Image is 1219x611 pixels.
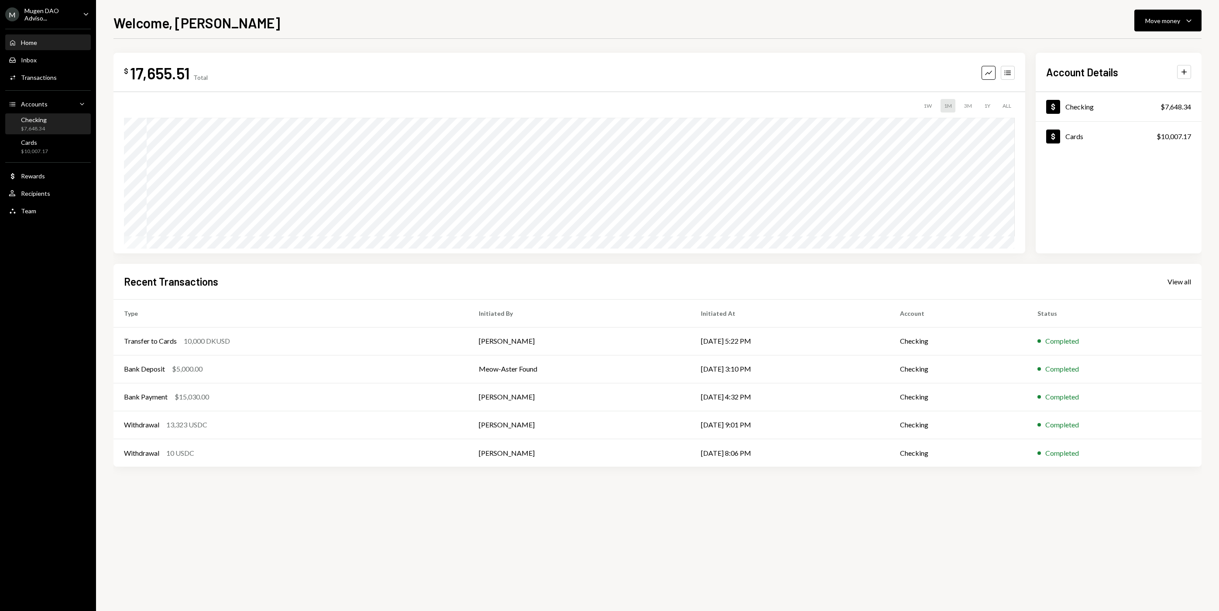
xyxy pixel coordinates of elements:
a: Cards$10,007.17 [5,136,91,157]
div: 13,323 USDC [166,420,207,430]
a: Accounts [5,96,91,112]
div: Completed [1045,448,1079,458]
h2: Recent Transactions [124,274,218,289]
th: Status [1027,299,1202,327]
th: Initiated By [468,299,690,327]
td: Checking [889,383,1027,411]
div: Home [21,39,37,46]
div: $ [124,67,128,75]
div: ALL [999,99,1015,113]
a: Transactions [5,69,91,85]
div: $10,007.17 [21,148,48,155]
td: Meow-Aster Found [468,355,690,383]
div: Accounts [21,100,48,108]
td: [DATE] 3:10 PM [690,355,889,383]
div: 17,655.51 [130,63,190,83]
td: [DATE] 9:01 PM [690,411,889,439]
div: $5,000.00 [172,364,203,374]
a: Cards$10,007.17 [1036,122,1202,151]
div: Transfer to Cards [124,336,177,346]
a: Recipients [5,185,91,201]
div: M [5,7,19,21]
div: Cards [21,139,48,146]
div: 1Y [981,99,994,113]
td: [DATE] 5:22 PM [690,327,889,355]
td: [DATE] 4:32 PM [690,383,889,411]
div: Completed [1045,420,1079,430]
td: Checking [889,439,1027,467]
div: Cards [1065,132,1083,140]
div: 10,000 DKUSD [184,336,230,346]
th: Initiated At [690,299,889,327]
td: [PERSON_NAME] [468,327,690,355]
div: Transactions [21,74,57,81]
div: Bank Deposit [124,364,165,374]
th: Account [889,299,1027,327]
div: Mugen DAO Adviso... [24,7,76,22]
div: Completed [1045,336,1079,346]
button: Move money [1134,10,1202,31]
h1: Welcome, [PERSON_NAME] [113,14,280,31]
td: [PERSON_NAME] [468,439,690,467]
div: Total [193,74,208,81]
td: [PERSON_NAME] [468,383,690,411]
div: 1M [941,99,955,113]
td: [DATE] 8:06 PM [690,439,889,467]
a: Team [5,203,91,218]
div: Rewards [21,172,45,180]
div: Recipients [21,190,50,197]
div: Withdrawal [124,448,159,458]
div: View all [1167,277,1191,286]
div: Completed [1045,392,1079,402]
div: Checking [1065,102,1094,111]
a: Checking$7,648.34 [1036,92,1202,121]
div: $7,648.34 [21,125,47,133]
td: Checking [889,355,1027,383]
div: Inbox [21,56,37,64]
a: Inbox [5,52,91,68]
div: Completed [1045,364,1079,374]
div: $10,007.17 [1157,131,1191,142]
td: [PERSON_NAME] [468,411,690,439]
a: Checking$7,648.34 [5,113,91,134]
th: Type [113,299,468,327]
div: 3M [961,99,975,113]
td: Checking [889,411,1027,439]
h2: Account Details [1046,65,1118,79]
div: 10 USDC [166,448,194,458]
div: Withdrawal [124,420,159,430]
div: Team [21,207,36,215]
a: Home [5,34,91,50]
div: 1W [920,99,935,113]
a: Rewards [5,168,91,184]
div: Checking [21,116,47,123]
div: Bank Payment [124,392,168,402]
div: $7,648.34 [1161,102,1191,112]
div: Move money [1145,16,1180,25]
a: View all [1167,276,1191,286]
td: Checking [889,327,1027,355]
div: $15,030.00 [175,392,209,402]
